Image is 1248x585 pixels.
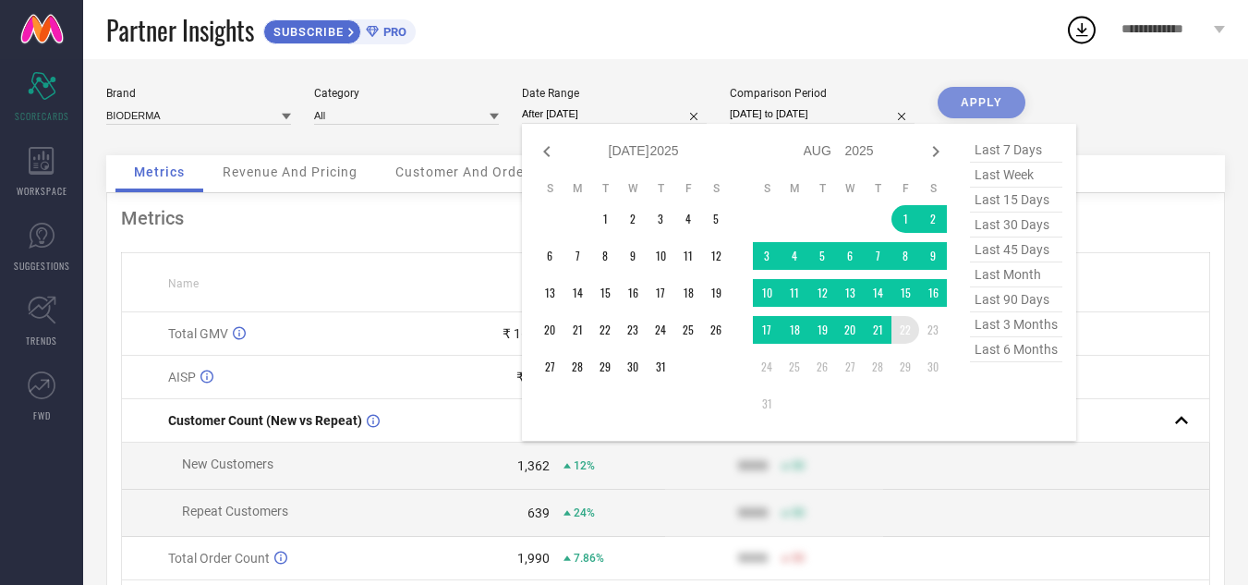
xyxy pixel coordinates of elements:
td: Tue Aug 05 2025 [808,242,836,270]
td: Sat Jul 12 2025 [702,242,730,270]
span: FWD [33,408,51,422]
td: Thu Aug 14 2025 [864,279,891,307]
th: Wednesday [619,181,647,196]
td: Sat Aug 30 2025 [919,353,947,381]
th: Monday [781,181,808,196]
td: Fri Aug 01 2025 [891,205,919,233]
td: Thu Aug 21 2025 [864,316,891,344]
td: Sat Jul 26 2025 [702,316,730,344]
div: Next month [925,140,947,163]
td: Fri Aug 22 2025 [891,316,919,344]
span: Revenue And Pricing [223,165,357,179]
th: Monday [563,181,591,196]
div: Metrics [121,207,1210,229]
span: last 45 days [970,238,1062,262]
td: Thu Jul 03 2025 [647,205,674,233]
th: Tuesday [591,181,619,196]
td: Fri Jul 25 2025 [674,316,702,344]
td: Wed Aug 13 2025 [836,279,864,307]
div: Brand [106,87,291,100]
td: Fri Jul 11 2025 [674,242,702,270]
th: Friday [674,181,702,196]
td: Wed Jul 30 2025 [619,353,647,381]
td: Fri Jul 18 2025 [674,279,702,307]
span: last week [970,163,1062,188]
td: Mon Aug 18 2025 [781,316,808,344]
div: Date Range [522,87,707,100]
td: Wed Aug 06 2025 [836,242,864,270]
div: Previous month [536,140,558,163]
span: 12% [574,459,595,472]
span: Metrics [134,165,185,179]
td: Fri Jul 04 2025 [674,205,702,233]
td: Sun Jul 13 2025 [536,279,563,307]
td: Sun Jul 20 2025 [536,316,563,344]
td: Sun Aug 17 2025 [753,316,781,344]
span: SCORECARDS [15,109,69,123]
td: Fri Aug 29 2025 [891,353,919,381]
td: Sat Aug 02 2025 [919,205,947,233]
span: 50 [792,552,805,565]
td: Wed Jul 02 2025 [619,205,647,233]
span: 24% [574,506,595,519]
th: Sunday [753,181,781,196]
span: 7.86% [574,552,604,565]
span: WORKSPACE [17,184,67,198]
th: Friday [891,181,919,196]
td: Sun Aug 10 2025 [753,279,781,307]
td: Sat Jul 19 2025 [702,279,730,307]
td: Mon Aug 11 2025 [781,279,808,307]
td: Tue Aug 26 2025 [808,353,836,381]
td: Fri Aug 15 2025 [891,279,919,307]
span: last 6 months [970,337,1062,362]
td: Wed Jul 23 2025 [619,316,647,344]
div: 9999 [738,551,768,566]
td: Tue Jul 01 2025 [591,205,619,233]
th: Tuesday [808,181,836,196]
td: Thu Aug 28 2025 [864,353,891,381]
span: SUGGESTIONS [14,259,70,273]
td: Tue Aug 19 2025 [808,316,836,344]
span: Total GMV [168,326,228,341]
td: Mon Jul 07 2025 [563,242,591,270]
td: Sun Aug 03 2025 [753,242,781,270]
div: 9999 [738,506,768,520]
th: Sunday [536,181,563,196]
td: Thu Jul 31 2025 [647,353,674,381]
td: Sun Aug 24 2025 [753,353,781,381]
td: Tue Jul 29 2025 [591,353,619,381]
input: Select comparison period [730,104,915,124]
span: Name [168,277,199,290]
th: Thursday [647,181,674,196]
span: 50 [792,459,805,472]
span: New Customers [182,457,273,471]
span: last month [970,262,1062,287]
td: Sun Jul 27 2025 [536,353,563,381]
span: 50 [792,506,805,519]
td: Wed Aug 27 2025 [836,353,864,381]
span: Partner Insights [106,11,254,49]
div: Comparison Period [730,87,915,100]
span: PRO [379,25,406,39]
div: ₹ 16.7 L [503,326,550,341]
td: Wed Aug 20 2025 [836,316,864,344]
td: Thu Jul 24 2025 [647,316,674,344]
span: Customer Count (New vs Repeat) [168,413,362,428]
span: Total Order Count [168,551,270,566]
span: SUBSCRIBE [264,25,348,39]
td: Sat Aug 23 2025 [919,316,947,344]
td: Tue Jul 08 2025 [591,242,619,270]
span: AISP [168,370,196,384]
th: Saturday [919,181,947,196]
td: Tue Aug 12 2025 [808,279,836,307]
div: Open download list [1065,13,1098,46]
span: last 15 days [970,188,1062,213]
td: Sat Jul 05 2025 [702,205,730,233]
a: SUBSCRIBEPRO [263,15,416,44]
td: Tue Jul 15 2025 [591,279,619,307]
th: Wednesday [836,181,864,196]
span: last 3 months [970,312,1062,337]
td: Mon Jul 14 2025 [563,279,591,307]
div: 639 [527,506,550,520]
div: 1,990 [517,551,550,566]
